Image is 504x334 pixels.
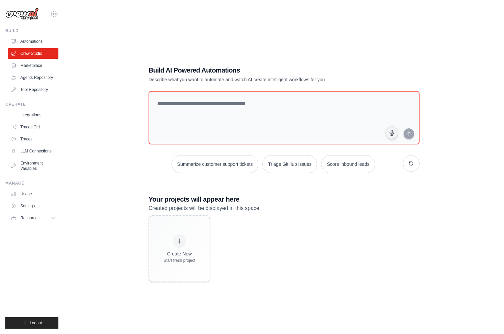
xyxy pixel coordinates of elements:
div: Start fresh project [164,258,195,263]
button: Get new suggestions [403,155,420,172]
a: Agents Repository [8,72,58,83]
div: Manage [5,181,58,186]
iframe: Chat Widget [471,302,504,334]
button: Score inbound leads [321,155,375,173]
a: Crew Studio [8,48,58,59]
div: Create New [164,250,195,257]
p: Created projects will be displayed in this space [149,204,420,213]
a: Usage [8,189,58,199]
a: Automations [8,36,58,47]
button: Resources [8,213,58,223]
button: Logout [5,317,58,329]
span: Resources [20,215,39,221]
a: Integrations [8,110,58,120]
a: Traces Old [8,122,58,132]
div: Operate [5,102,58,107]
button: Summarize customer support tickets [172,155,258,173]
a: Environment Variables [8,158,58,174]
a: Traces [8,134,58,144]
div: Build [5,28,58,33]
h3: Your projects will appear here [149,195,420,204]
button: Click to speak your automation idea [386,126,398,139]
a: Settings [8,201,58,211]
h1: Build AI Powered Automations [149,66,373,75]
img: Logo [5,8,39,20]
p: Describe what you want to automate and watch AI create intelligent workflows for you [149,76,373,83]
a: LLM Connections [8,146,58,156]
button: Triage GitHub issues [262,155,317,173]
a: Marketplace [8,60,58,71]
span: Logout [30,320,42,326]
a: Tool Repository [8,84,58,95]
